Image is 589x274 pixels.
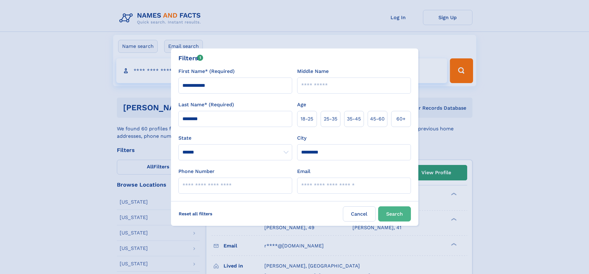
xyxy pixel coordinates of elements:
label: First Name* (Required) [178,68,235,75]
label: City [297,134,306,142]
span: 25‑35 [324,115,337,123]
label: Reset all filters [175,206,216,221]
label: Last Name* (Required) [178,101,234,108]
span: 18‑25 [301,115,313,123]
label: Email [297,168,310,175]
label: Cancel [343,206,376,221]
label: Phone Number [178,168,215,175]
label: Middle Name [297,68,329,75]
span: 60+ [396,115,406,123]
span: 45‑60 [370,115,385,123]
div: Filters [178,53,203,63]
button: Search [378,206,411,221]
span: 35‑45 [347,115,361,123]
label: State [178,134,292,142]
label: Age [297,101,306,108]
